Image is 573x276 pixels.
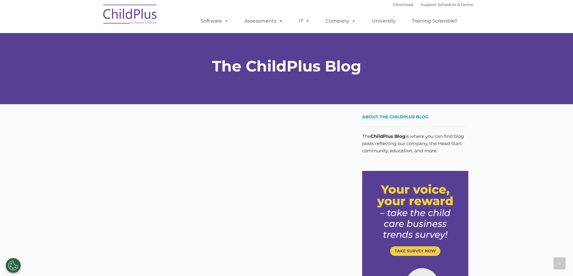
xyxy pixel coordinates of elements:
a: Schedule A Demo [438,2,473,7]
span: About the ChildPlus Blog [362,114,429,120]
img: ChildPlus by Procare Solutions [100,0,160,30]
a: IT [293,15,316,27]
p: The is where you can find blog posts reflecting our company, the Head Start community, education,... [362,133,468,154]
a: Assessments [239,15,289,27]
a: Download [393,2,413,7]
a: Company [320,15,362,27]
a: Training Scramble!! [406,15,463,27]
a: Support [421,2,436,7]
iframe: Chat Widget [475,211,573,276]
button: Cookies Settings [6,258,21,273]
strong: The ChildPlus Blog [212,57,361,75]
font: | [393,2,473,7]
strong: ChildPlus Blog [371,133,405,139]
a: Software [195,15,235,27]
a: University [366,15,402,27]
